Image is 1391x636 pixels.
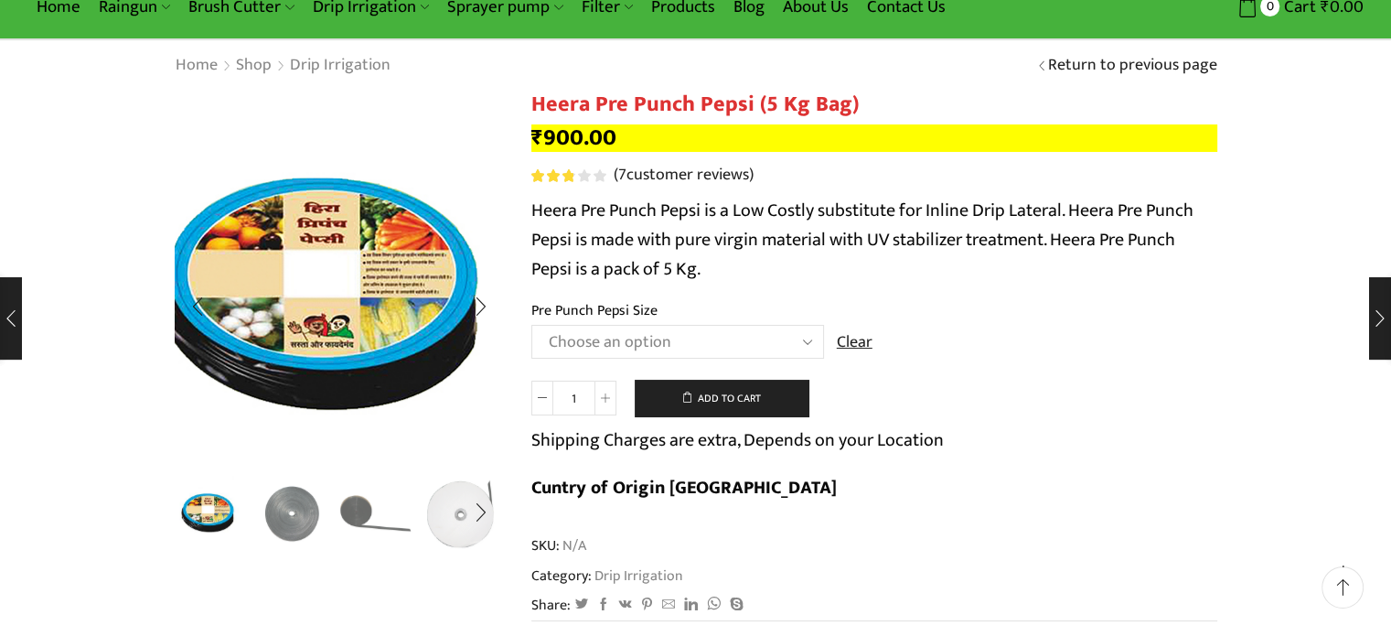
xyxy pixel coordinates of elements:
a: Clear options [837,331,872,355]
p: Heera Pre Punch Pepsi is a Low Costly substitute for Inline Drip Lateral. Heera Pre Punch Pepsi i... [531,196,1217,284]
div: Rated 2.86 out of 5 [531,169,605,182]
input: Product quantity [553,381,594,415]
nav: Breadcrumb [175,54,391,78]
img: Heera Pre Punch Pepsi [170,473,246,549]
span: Rated out of 5 based on customer ratings [531,169,573,182]
li: 3 / 5 [339,476,415,549]
bdi: 900.00 [531,119,616,156]
span: ₹ [531,119,543,156]
span: 7 [618,161,626,189]
label: Pre Punch Pepsi Size [531,300,658,321]
div: Next slide [458,490,504,536]
span: Share: [531,595,571,616]
div: 1 / 5 [175,137,504,467]
a: Home [175,54,219,78]
a: Return to previous page [1048,54,1217,78]
a: Shop [235,54,273,78]
a: Ok1 [254,476,330,552]
li: 4 / 5 [423,476,499,549]
button: Add to cart [635,380,808,416]
span: 7 [531,169,609,182]
span: N/A [560,535,586,556]
div: Next slide [458,284,504,329]
p: Shipping Charges are extra, Depends on your Location [531,426,944,455]
a: 4 [339,476,415,552]
span: Category: [531,566,683,587]
li: 2 / 5 [254,476,330,549]
a: Drip Irrigation [289,54,391,78]
li: 1 / 5 [170,476,246,549]
div: Previous slide [175,284,220,329]
span: SKU: [531,535,1217,556]
a: 5 [423,476,499,552]
b: Cuntry of Origin [GEOGRAPHIC_DATA] [531,472,837,503]
a: (7customer reviews) [614,164,754,188]
h1: Heera Pre Punch Pepsi (5 Kg Bag) [531,92,1217,118]
a: Drip Irrigation [592,564,683,587]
